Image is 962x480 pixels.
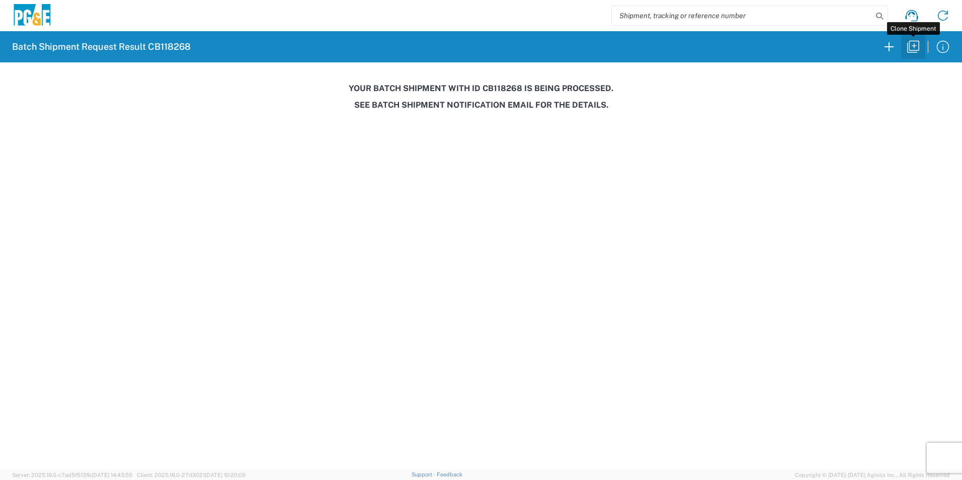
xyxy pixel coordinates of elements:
input: Shipment, tracking or reference number [612,6,872,25]
span: [DATE] 14:43:55 [92,472,132,478]
h2: Batch Shipment Request Result CB118268 [12,41,191,53]
h3: See Batch Shipment Notification email for the details. [7,100,955,110]
a: Support [412,471,437,477]
img: pge [12,4,52,28]
h3: Your batch shipment with id CB118268 is being processed. [7,84,955,93]
span: Server: 2025.18.0-c7ad5f513fb [12,472,132,478]
a: Feedback [437,471,462,477]
span: Copyright © [DATE]-[DATE] Agistix Inc., All Rights Reserved [795,470,950,479]
span: Client: 2025.18.0-27d3021 [137,472,246,478]
span: [DATE] 10:20:09 [205,472,246,478]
